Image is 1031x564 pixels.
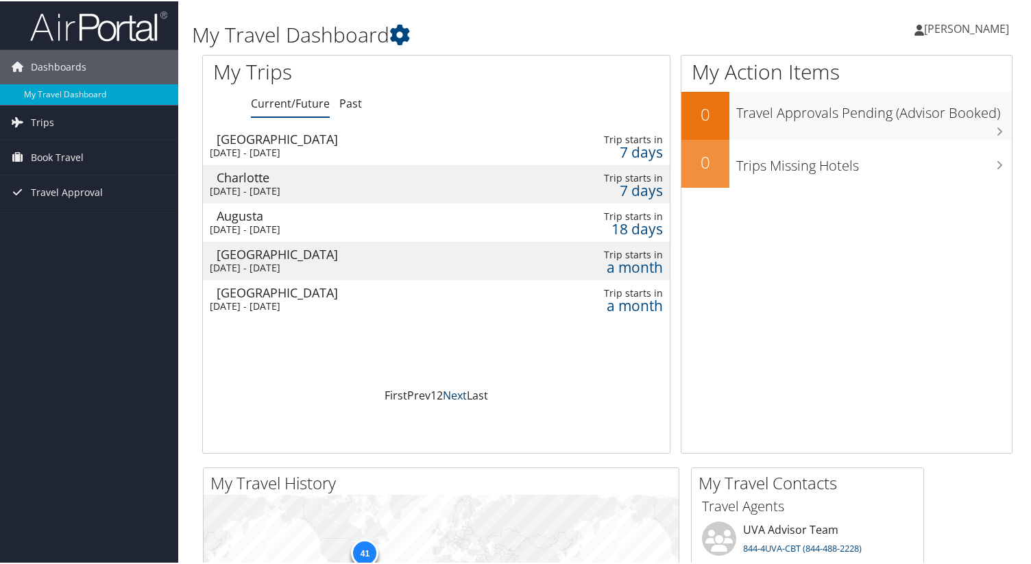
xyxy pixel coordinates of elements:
[430,387,437,402] a: 1
[736,95,1012,121] h3: Travel Approvals Pending (Advisor Booked)
[681,149,729,173] h2: 0
[443,387,467,402] a: Next
[210,299,504,311] div: [DATE] - [DATE]
[213,56,465,85] h1: My Trips
[914,7,1023,48] a: [PERSON_NAME]
[217,285,511,297] div: [GEOGRAPHIC_DATA]
[559,171,663,183] div: Trip starts in
[217,132,511,144] div: [GEOGRAPHIC_DATA]
[217,170,511,182] div: Charlotte
[210,260,504,273] div: [DATE] - [DATE]
[681,138,1012,186] a: 0Trips Missing Hotels
[702,495,913,515] h3: Travel Agents
[681,56,1012,85] h1: My Action Items
[31,174,103,208] span: Travel Approval
[210,222,504,234] div: [DATE] - [DATE]
[437,387,443,402] a: 2
[467,387,488,402] a: Last
[251,95,330,110] a: Current/Future
[559,298,663,310] div: a month
[681,101,729,125] h2: 0
[736,148,1012,174] h3: Trips Missing Hotels
[210,145,504,158] div: [DATE] - [DATE]
[30,9,167,41] img: airportal-logo.png
[31,49,86,83] span: Dashboards
[192,19,746,48] h1: My Travel Dashboard
[385,387,407,402] a: First
[31,104,54,138] span: Trips
[407,387,430,402] a: Prev
[699,470,923,493] h2: My Travel Contacts
[924,20,1009,35] span: [PERSON_NAME]
[559,145,663,157] div: 7 days
[559,183,663,195] div: 7 days
[559,132,663,145] div: Trip starts in
[339,95,362,110] a: Past
[217,208,511,221] div: Augusta
[559,260,663,272] div: a month
[210,184,504,196] div: [DATE] - [DATE]
[559,209,663,221] div: Trip starts in
[210,470,679,493] h2: My Travel History
[681,90,1012,138] a: 0Travel Approvals Pending (Advisor Booked)
[559,221,663,234] div: 18 days
[559,247,663,260] div: Trip starts in
[217,247,511,259] div: [GEOGRAPHIC_DATA]
[559,286,663,298] div: Trip starts in
[743,541,862,553] a: 844-4UVA-CBT (844-488-2228)
[31,139,84,173] span: Book Travel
